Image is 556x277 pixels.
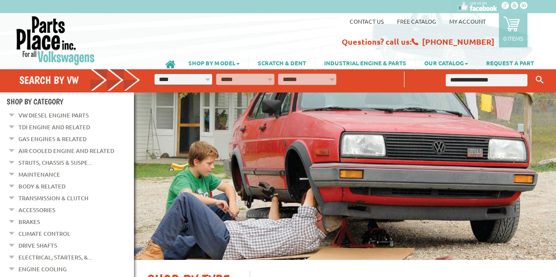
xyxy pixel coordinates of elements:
[18,192,88,204] a: Transmission & Clutch
[533,73,546,87] button: Keyword Search
[18,228,70,239] a: Climate Control
[18,181,65,192] a: Body & Related
[18,216,40,227] a: Brakes
[19,74,141,86] h4: Search by VW
[180,55,249,70] a: SHOP BY MODEL
[449,18,486,25] a: My Account
[18,240,57,251] a: Drive Shafts
[499,13,527,47] a: 0 items
[18,110,89,121] a: VW Diesel Engine Parts
[7,97,134,106] h4: Shop By Category
[18,263,67,275] a: Engine Cooling
[18,121,90,133] a: TDI Engine and Related
[134,92,556,260] img: First slide [900x500]
[350,18,384,25] a: Contact us
[18,252,92,263] a: Electrical, Starters, &...
[18,145,114,156] a: Air Cooled Engine and Related
[397,18,436,25] a: Free Catalog
[18,169,60,180] a: Maintenance
[477,55,543,70] a: REQUEST A PART
[249,55,315,70] a: SCRATCH & DENT
[18,133,87,145] a: Gas Engines & Related
[415,55,477,70] a: OUR CATALOG
[18,204,55,216] a: Accessories
[503,35,523,42] p: 0 items
[18,157,92,168] a: Struts, Chassis & Suspe...
[15,15,96,66] img: Parts Place Inc!
[315,55,415,70] a: INDUSTRIAL ENGINE & PARTS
